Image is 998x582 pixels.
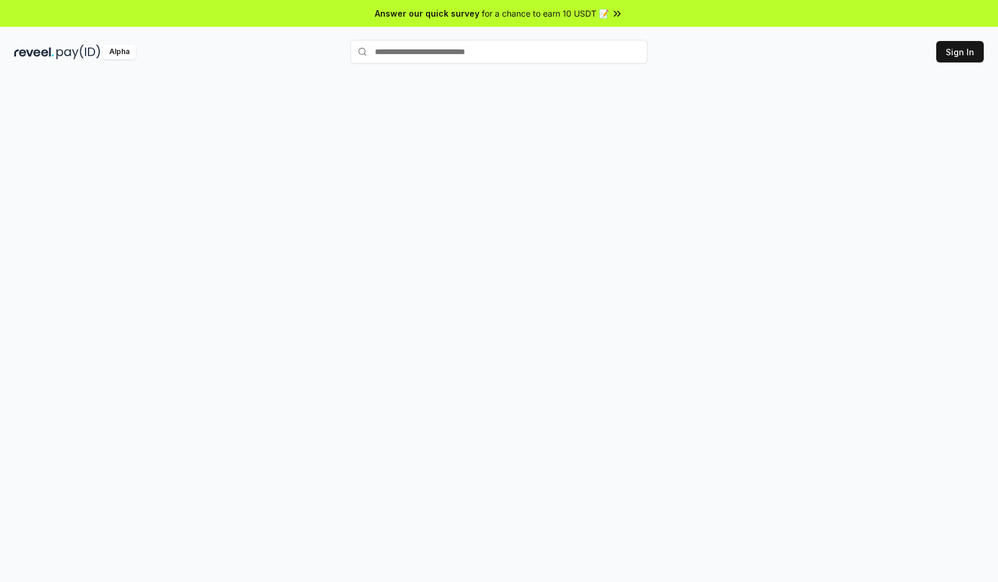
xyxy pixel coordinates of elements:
[482,7,609,20] span: for a chance to earn 10 USDT 📝
[936,41,984,62] button: Sign In
[375,7,479,20] span: Answer our quick survey
[56,45,100,59] img: pay_id
[103,45,136,59] div: Alpha
[14,45,54,59] img: reveel_dark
